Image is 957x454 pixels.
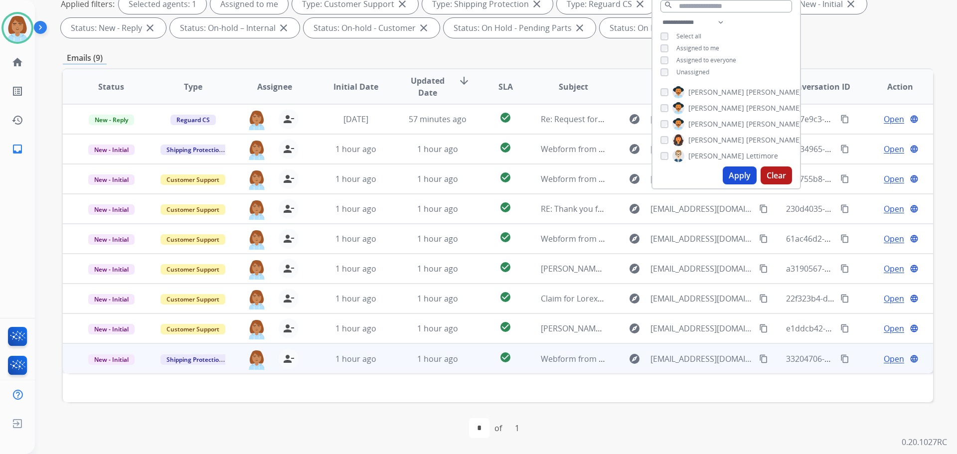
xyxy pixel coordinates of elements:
[759,324,768,333] mat-icon: content_copy
[746,103,802,113] span: [PERSON_NAME]
[840,294,849,303] mat-icon: content_copy
[629,322,640,334] mat-icon: explore
[278,22,290,34] mat-icon: close
[417,203,458,214] span: 1 hour ago
[746,151,778,161] span: Lettimore
[910,204,919,213] mat-icon: language
[257,81,292,93] span: Assignee
[746,119,802,129] span: [PERSON_NAME]
[88,145,135,155] span: New - Initial
[541,173,767,184] span: Webform from [EMAIL_ADDRESS][DOMAIN_NAME] on [DATE]
[786,263,934,274] span: a3190567-6076-4122-99ff-ec0c13fb3501
[88,204,135,215] span: New - Initial
[160,234,225,245] span: Customer Support
[11,143,23,155] mat-icon: inbox
[88,324,135,334] span: New - Initial
[787,81,850,93] span: Conversation ID
[840,204,849,213] mat-icon: content_copy
[884,203,904,215] span: Open
[160,264,225,275] span: Customer Support
[629,353,640,365] mat-icon: explore
[417,293,458,304] span: 1 hour ago
[786,293,940,304] span: 22f323b4-d4c6-4fd7-bb01-bc64ddb60ab0
[418,22,430,34] mat-icon: close
[499,291,511,303] mat-icon: check_circle
[417,323,458,334] span: 1 hour ago
[650,143,753,155] span: [EMAIL_ADDRESS][DOMAIN_NAME]
[541,233,767,244] span: Webform from [EMAIL_ADDRESS][DOMAIN_NAME] on [DATE]
[417,353,458,364] span: 1 hour ago
[160,174,225,185] span: Customer Support
[444,18,596,38] div: Status: On Hold - Pending Parts
[417,233,458,244] span: 1 hour ago
[676,44,719,52] span: Assigned to me
[494,422,502,434] div: of
[11,85,23,97] mat-icon: list_alt
[759,204,768,213] mat-icon: content_copy
[910,264,919,273] mat-icon: language
[840,354,849,363] mat-icon: content_copy
[541,114,632,125] span: Re: Request for cleaning
[170,18,300,38] div: Status: On-hold – Internal
[884,293,904,304] span: Open
[688,151,744,161] span: [PERSON_NAME]
[650,173,753,185] span: [EMAIL_ADDRESS][DOMAIN_NAME]
[786,323,931,334] span: e1ddcb42-efaf-4f6c-ae7d-0fef4831bc0e
[884,113,904,125] span: Open
[541,293,632,304] span: Claim for Lorex doorbell
[499,142,511,153] mat-icon: check_circle
[335,144,376,154] span: 1 hour ago
[840,264,849,273] mat-icon: content_copy
[88,354,135,365] span: New - Initial
[884,173,904,185] span: Open
[650,113,753,125] span: [EMAIL_ADDRESS][DOMAIN_NAME]
[650,203,753,215] span: [EMAIL_ADDRESS][DOMAIN_NAME]
[629,233,640,245] mat-icon: explore
[3,14,31,42] img: avatar
[499,351,511,363] mat-icon: check_circle
[759,264,768,273] mat-icon: content_copy
[541,353,767,364] span: Webform from [EMAIL_ADDRESS][DOMAIN_NAME] on [DATE]
[910,115,919,124] mat-icon: language
[88,294,135,304] span: New - Initial
[676,32,701,40] span: Select all
[247,139,267,160] img: agent-avatar
[499,171,511,183] mat-icon: check_circle
[283,143,295,155] mat-icon: person_remove
[417,263,458,274] span: 1 hour ago
[61,18,166,38] div: Status: New - Reply
[283,203,295,215] mat-icon: person_remove
[11,114,23,126] mat-icon: history
[458,75,470,87] mat-icon: arrow_downward
[650,322,753,334] span: [EMAIL_ADDRESS][DOMAIN_NAME]
[417,173,458,184] span: 1 hour ago
[676,68,709,76] span: Unassigned
[541,144,767,154] span: Webform from [EMAIL_ADDRESS][DOMAIN_NAME] on [DATE]
[759,354,768,363] mat-icon: content_copy
[89,115,134,125] span: New - Reply
[283,263,295,275] mat-icon: person_remove
[629,293,640,304] mat-icon: explore
[247,318,267,339] img: agent-avatar
[884,322,904,334] span: Open
[98,81,124,93] span: Status
[910,324,919,333] mat-icon: language
[88,234,135,245] span: New - Initial
[160,145,229,155] span: Shipping Protection
[335,263,376,274] span: 1 hour ago
[283,233,295,245] mat-icon: person_remove
[247,229,267,250] img: agent-avatar
[688,87,744,97] span: [PERSON_NAME]
[335,173,376,184] span: 1 hour ago
[335,293,376,304] span: 1 hour ago
[405,75,451,99] span: Updated Date
[507,418,527,438] div: 1
[688,135,744,145] span: [PERSON_NAME]
[884,143,904,155] span: Open
[629,113,640,125] mat-icon: explore
[851,69,933,104] th: Action
[902,436,947,448] p: 0.20.1027RC
[884,263,904,275] span: Open
[650,233,753,245] span: [EMAIL_ADDRESS][DOMAIN_NAME]
[688,103,744,113] span: [PERSON_NAME]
